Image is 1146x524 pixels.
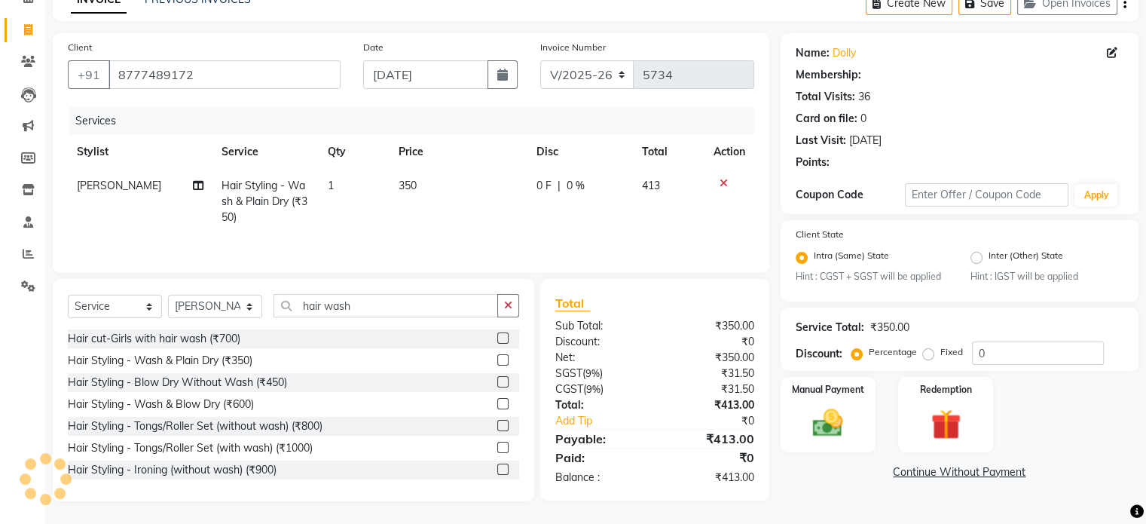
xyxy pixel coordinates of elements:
[68,331,240,347] div: Hair cut-Girls with hair wash (₹700)
[905,183,1069,207] input: Enter Offer / Coupon Code
[655,382,766,397] div: ₹31.50
[655,430,766,448] div: ₹413.00
[796,155,830,170] div: Points:
[68,440,313,456] div: Hair Styling - Tongs/Roller Set (with wash) (₹1000)
[920,383,972,397] label: Redemption
[544,366,655,382] div: ( )
[319,135,390,169] th: Qty
[540,41,606,54] label: Invoice Number
[536,178,552,194] span: 0 F
[655,470,766,486] div: ₹413.00
[69,107,766,135] div: Services
[814,249,889,267] label: Intra (Same) State
[655,350,766,366] div: ₹350.00
[555,382,583,396] span: CGST
[68,353,252,369] div: Hair Styling - Wash & Plain Dry (₹350)
[796,228,844,241] label: Client State
[869,345,917,359] label: Percentage
[399,179,417,192] span: 350
[796,89,855,105] div: Total Visits:
[544,430,655,448] div: Payable:
[803,406,852,440] img: _cash.svg
[68,135,212,169] th: Stylist
[796,320,864,336] div: Service Total:
[655,334,766,350] div: ₹0
[1074,184,1117,207] button: Apply
[860,111,866,127] div: 0
[585,367,600,379] span: 9%
[544,449,655,467] div: Paid:
[567,178,585,194] span: 0 %
[222,179,307,224] span: Hair Styling - Wash & Plain Dry (₹350)
[544,334,655,350] div: Discount:
[796,67,861,83] div: Membership:
[212,135,319,169] th: Service
[544,413,673,429] a: Add Tip
[655,318,766,334] div: ₹350.00
[68,462,277,478] div: Hair Styling - Ironing (without wash) (₹900)
[970,270,1123,283] small: Hint : IGST will be applied
[796,133,846,149] div: Last Visit:
[68,60,110,89] button: +91
[673,413,765,429] div: ₹0
[796,187,905,203] div: Coupon Code
[858,89,870,105] div: 36
[870,320,909,336] div: ₹350.00
[921,406,970,443] img: _gift.svg
[796,45,830,61] div: Name:
[792,383,864,397] label: Manual Payment
[642,179,660,192] span: 413
[796,346,842,362] div: Discount:
[555,296,590,311] span: Total
[796,270,949,283] small: Hint : CGST + SGST will be applied
[77,179,161,192] span: [PERSON_NAME]
[544,382,655,397] div: ( )
[784,464,1135,480] a: Continue Without Payment
[655,366,766,382] div: ₹31.50
[833,45,856,61] a: Dolly
[655,449,766,467] div: ₹0
[68,375,287,391] div: Hair Styling - Blow Dry Without Wash (₹450)
[544,470,655,486] div: Balance :
[989,249,1063,267] label: Inter (Other) State
[363,41,384,54] label: Date
[108,60,341,89] input: Search by Name/Mobile/Email/Code
[849,133,882,149] div: [DATE]
[68,418,322,434] div: Hair Styling - Tongs/Roller Set (without wash) (₹800)
[940,345,963,359] label: Fixed
[527,135,633,169] th: Disc
[796,111,857,127] div: Card on file:
[544,397,655,413] div: Total:
[68,41,92,54] label: Client
[704,135,754,169] th: Action
[328,179,334,192] span: 1
[544,350,655,366] div: Net:
[586,383,601,395] span: 9%
[390,135,527,169] th: Price
[558,178,561,194] span: |
[274,294,498,317] input: Search or Scan
[655,397,766,413] div: ₹413.00
[555,366,582,380] span: SGST
[544,318,655,334] div: Sub Total:
[68,397,254,412] div: Hair Styling - Wash & Blow Dry (₹600)
[633,135,704,169] th: Total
